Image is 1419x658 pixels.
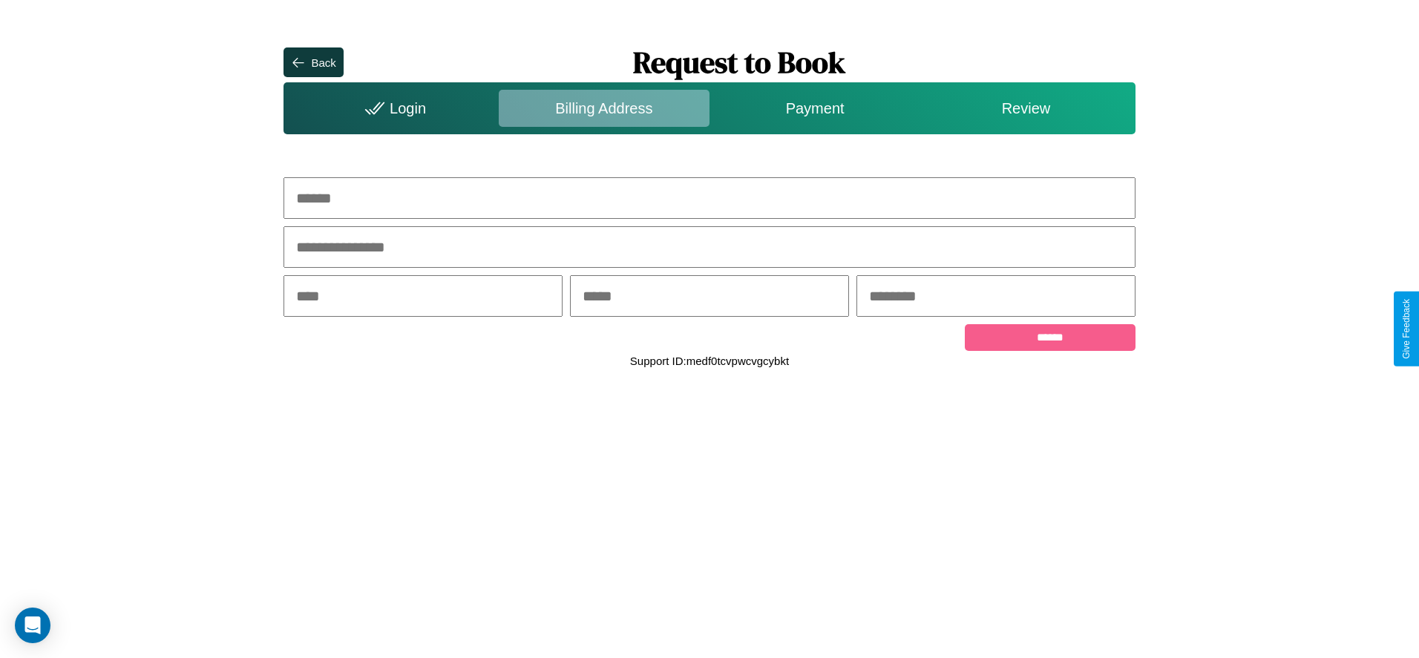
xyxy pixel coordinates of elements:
div: Login [287,90,498,127]
div: Billing Address [499,90,709,127]
div: Give Feedback [1401,299,1412,359]
div: Review [920,90,1131,127]
p: Support ID: medf0tcvpwcvgcybkt [630,351,789,371]
div: Payment [709,90,920,127]
div: Back [311,56,335,69]
button: Back [284,47,343,77]
div: Open Intercom Messenger [15,608,50,643]
h1: Request to Book [344,42,1135,82]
